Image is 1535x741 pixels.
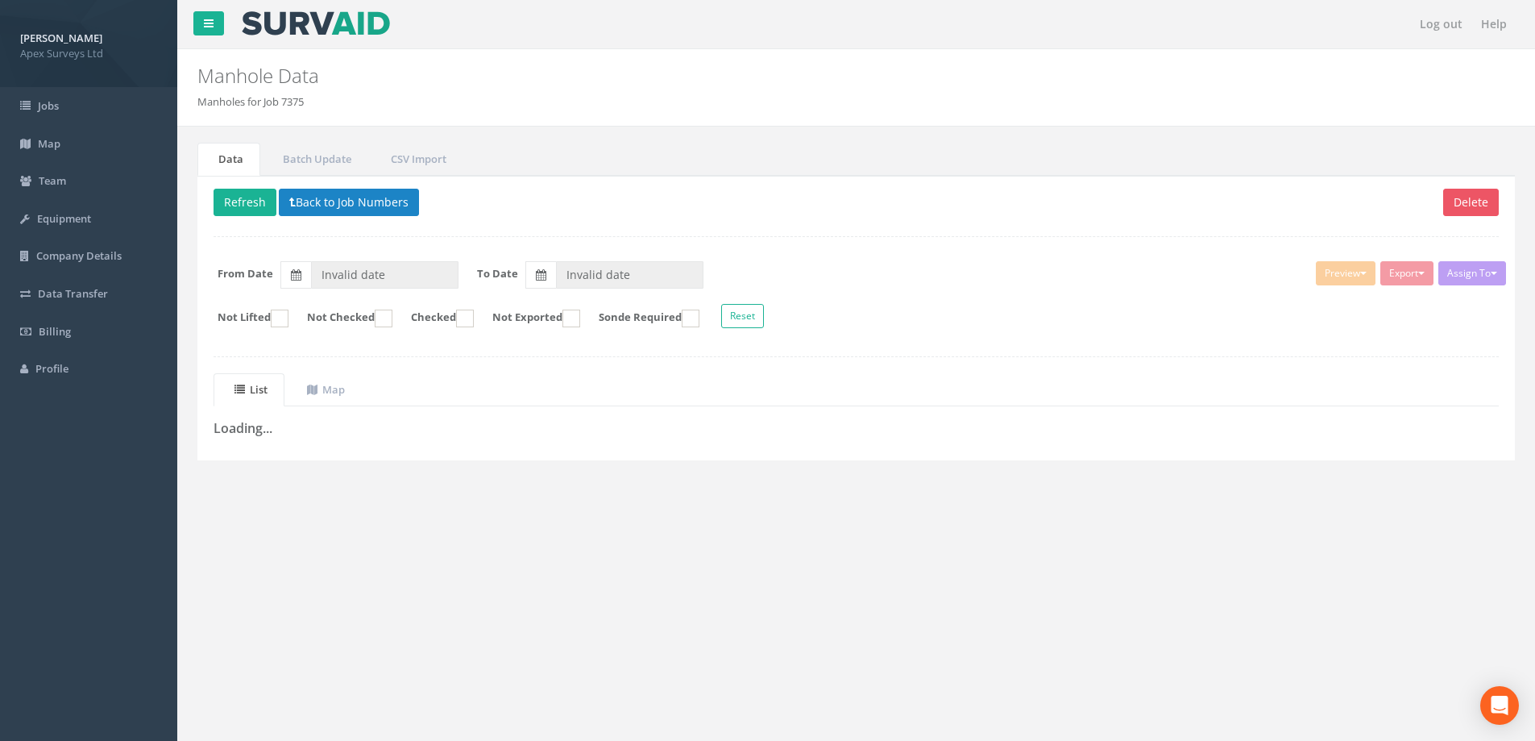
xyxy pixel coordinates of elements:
[1438,261,1506,285] button: Assign To
[36,248,122,263] span: Company Details
[311,261,458,289] input: From Date
[218,266,273,281] label: From Date
[1316,261,1375,285] button: Preview
[39,324,71,339] span: Billing
[201,310,288,327] label: Not Lifted
[583,310,699,327] label: Sonde Required
[1380,261,1433,285] button: Export
[395,310,474,327] label: Checked
[1443,189,1499,216] button: Delete
[262,143,368,176] a: Batch Update
[556,261,703,289] input: To Date
[39,173,66,188] span: Team
[214,189,276,216] button: Refresh
[476,310,580,327] label: Not Exported
[721,304,764,328] button: Reset
[286,373,362,406] a: Map
[35,361,68,376] span: Profile
[1480,686,1519,725] div: Open Intercom Messenger
[234,382,268,397] uib-tab-heading: List
[307,382,345,397] uib-tab-heading: Map
[291,310,392,327] label: Not Checked
[38,286,108,301] span: Data Transfer
[20,27,157,60] a: [PERSON_NAME] Apex Surveys Ltd
[197,94,304,110] li: Manholes for Job 7375
[477,266,518,281] label: To Date
[197,143,260,176] a: Data
[197,65,1292,86] h2: Manhole Data
[214,422,1499,436] h3: Loading...
[38,98,59,113] span: Jobs
[37,211,91,226] span: Equipment
[38,136,60,151] span: Map
[370,143,463,176] a: CSV Import
[279,189,419,216] button: Back to Job Numbers
[20,46,157,61] span: Apex Surveys Ltd
[20,31,102,45] strong: [PERSON_NAME]
[214,373,284,406] a: List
